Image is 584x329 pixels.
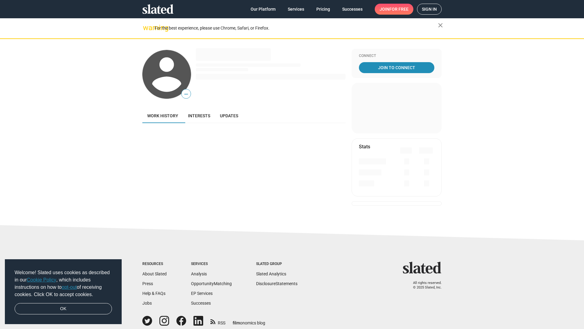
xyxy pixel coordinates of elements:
[233,320,240,325] span: film
[142,262,167,267] div: Resources
[220,113,238,118] span: Updates
[407,281,442,290] p: All rights reserved. © 2025 Slated, Inc.
[288,4,304,15] span: Services
[256,271,286,276] a: Slated Analytics
[283,4,309,15] a: Services
[437,22,444,29] mat-icon: close
[256,262,297,267] div: Slated Group
[380,4,408,15] span: Join
[337,4,367,15] a: Successes
[142,281,153,286] a: Press
[15,303,112,315] a: dismiss cookie message
[359,62,434,73] a: Join To Connect
[251,4,276,15] span: Our Platform
[316,4,330,15] span: Pricing
[5,259,122,324] div: cookieconsent
[155,24,438,32] div: For the best experience, please use Chrome, Safari, or Firefox.
[183,108,215,123] a: Interests
[142,271,167,276] a: About Slated
[147,113,178,118] span: Work history
[142,301,152,306] a: Jobs
[359,54,434,58] div: Connect
[142,108,183,123] a: Work history
[143,24,150,31] mat-icon: warning
[417,4,442,15] a: Sign in
[191,301,211,306] a: Successes
[422,4,437,14] span: Sign in
[182,90,191,98] span: —
[360,62,433,73] span: Join To Connect
[210,317,225,326] a: RSS
[233,315,265,326] a: filmonomics blog
[375,4,413,15] a: Joinfor free
[15,269,112,298] span: Welcome! Slated uses cookies as described in our , which includes instructions on how to of recei...
[142,291,165,296] a: Help & FAQs
[246,4,280,15] a: Our Platform
[311,4,335,15] a: Pricing
[188,113,210,118] span: Interests
[215,108,243,123] a: Updates
[191,271,207,276] a: Analysis
[256,281,297,286] a: DisclosureStatements
[191,291,213,296] a: EP Services
[359,143,370,150] mat-card-title: Stats
[342,4,363,15] span: Successes
[191,262,232,267] div: Services
[389,4,408,15] span: for free
[62,285,77,290] a: opt-out
[191,281,232,286] a: OpportunityMatching
[27,277,56,282] a: Cookie Policy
